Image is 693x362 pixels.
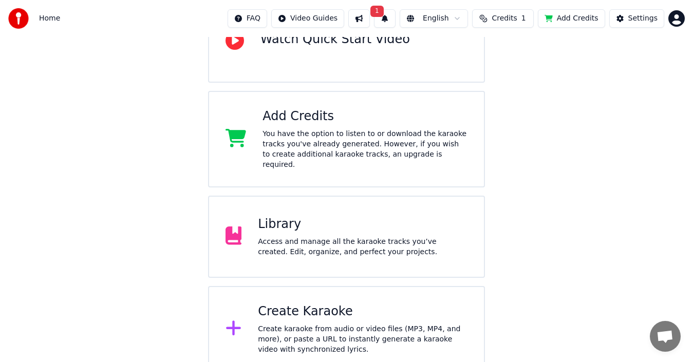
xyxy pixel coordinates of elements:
div: Watch Quick Start Video [260,31,410,48]
a: Open chat [650,321,681,352]
span: Home [39,13,60,24]
button: Video Guides [271,9,344,28]
button: Add Credits [538,9,605,28]
div: Settings [628,13,658,24]
button: Credits1 [472,9,534,28]
img: youka [8,8,29,29]
div: Library [258,216,467,233]
div: Access and manage all the karaoke tracks you’ve created. Edit, organize, and perfect your projects. [258,237,467,257]
button: 1 [374,9,396,28]
button: Settings [609,9,664,28]
span: 1 [521,13,526,24]
span: Credits [492,13,517,24]
div: Add Credits [263,108,467,125]
div: Create karaoke from audio or video files (MP3, MP4, and more), or paste a URL to instantly genera... [258,324,467,355]
div: Create Karaoke [258,303,467,320]
button: FAQ [228,9,267,28]
div: You have the option to listen to or download the karaoke tracks you've already generated. However... [263,129,467,170]
nav: breadcrumb [39,13,60,24]
span: 1 [370,6,384,17]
